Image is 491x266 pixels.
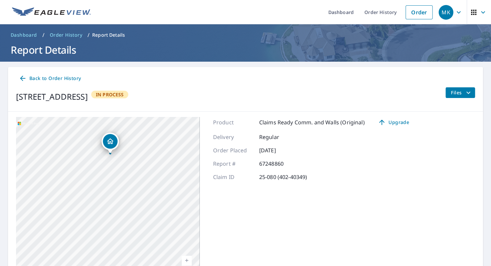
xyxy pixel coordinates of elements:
[445,87,475,98] button: filesDropdownBtn-67248860
[213,146,253,154] p: Order Placed
[182,256,192,266] a: Current Level 19, Zoom In
[8,30,483,40] nav: breadcrumb
[451,89,472,97] span: Files
[102,133,119,153] div: Dropped pin, building 1, Residential property, 560 Wellington Square Exton, PA 19341
[405,5,433,19] a: Order
[213,118,253,126] p: Product
[439,5,453,20] div: MK
[12,7,91,17] img: EV Logo
[92,91,128,98] span: In Process
[213,173,253,181] p: Claim ID
[11,32,37,38] span: Dashboard
[259,133,299,141] p: Regular
[92,32,125,38] p: Report Details
[259,118,365,126] p: Claims Ready Comm. and Walls (Original)
[213,160,253,168] p: Report #
[8,43,483,57] h1: Report Details
[259,173,307,181] p: 25-080 (402-40349)
[47,30,85,40] a: Order History
[376,118,410,126] span: Upgrade
[19,74,81,83] span: Back to Order History
[213,133,253,141] p: Delivery
[372,117,414,128] a: Upgrade
[88,31,90,39] li: /
[259,146,299,154] p: [DATE]
[16,72,84,85] a: Back to Order History
[16,91,88,103] div: [STREET_ADDRESS]
[259,160,299,168] p: 67248860
[42,31,44,39] li: /
[50,32,82,38] span: Order History
[8,30,40,40] a: Dashboard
